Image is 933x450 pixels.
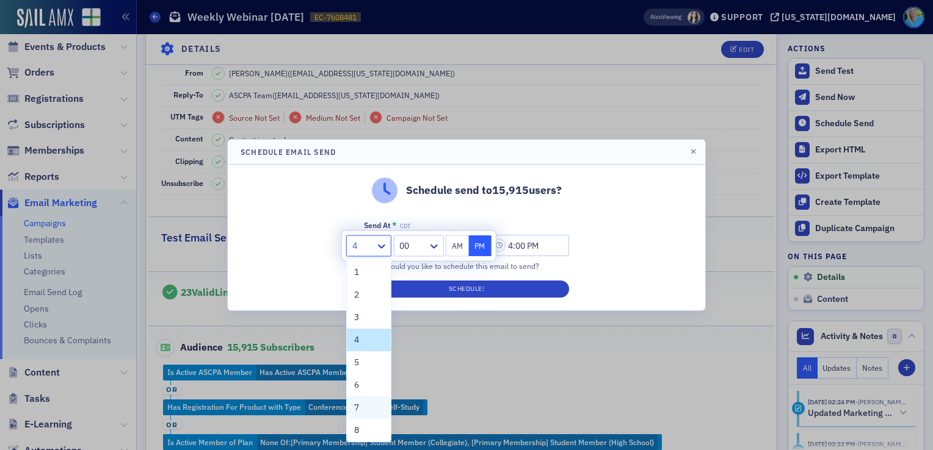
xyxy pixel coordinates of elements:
[354,379,359,391] span: 6
[354,424,359,437] span: 8
[354,356,359,369] span: 5
[364,221,391,230] div: Send At
[241,146,336,157] h4: Schedule Email Send
[468,235,492,257] button: PM
[392,220,397,231] abbr: This field is required
[446,235,469,257] button: AM
[354,401,359,414] span: 7
[400,223,410,230] span: CDT
[354,334,359,346] span: 4
[354,288,359,301] span: 2
[364,260,569,271] div: When would you like to schedule this email to send?
[364,280,569,298] button: Schedule!
[490,235,569,256] input: 00:00 AM
[354,311,359,324] span: 3
[406,182,562,198] p: Schedule send to 15,915 users?
[354,266,359,279] span: 1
